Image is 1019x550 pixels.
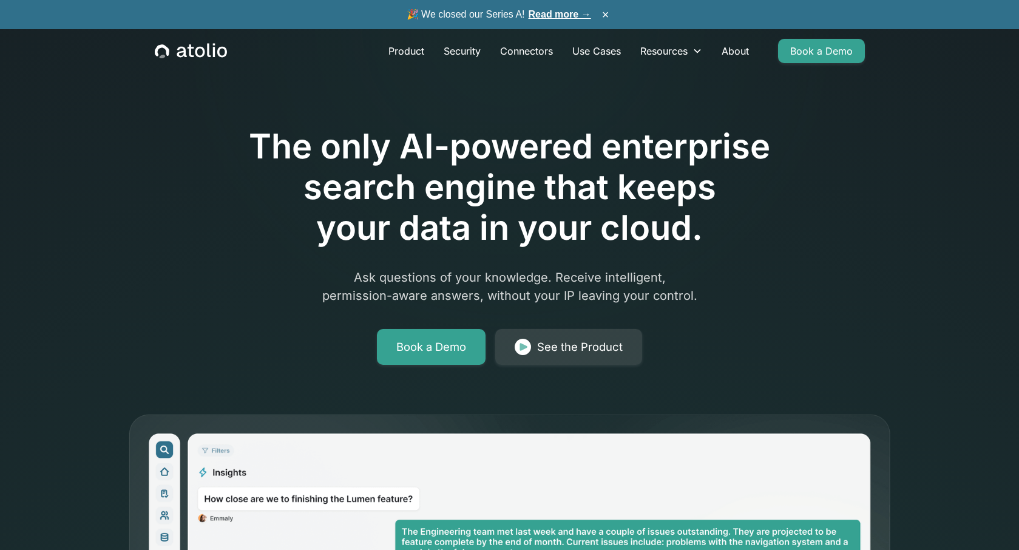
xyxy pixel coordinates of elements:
[537,339,623,356] div: See the Product
[712,39,759,63] a: About
[434,39,490,63] a: Security
[563,39,631,63] a: Use Cases
[277,268,743,305] p: Ask questions of your knowledge. Receive intelligent, permission-aware answers, without your IP l...
[407,7,591,22] span: 🎉 We closed our Series A!
[379,39,434,63] a: Product
[529,9,591,19] a: Read more →
[631,39,712,63] div: Resources
[495,329,642,365] a: See the Product
[377,329,486,365] a: Book a Demo
[598,8,613,21] button: ×
[640,44,688,58] div: Resources
[490,39,563,63] a: Connectors
[155,43,227,59] a: home
[778,39,865,63] a: Book a Demo
[199,126,821,249] h1: The only AI-powered enterprise search engine that keeps your data in your cloud.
